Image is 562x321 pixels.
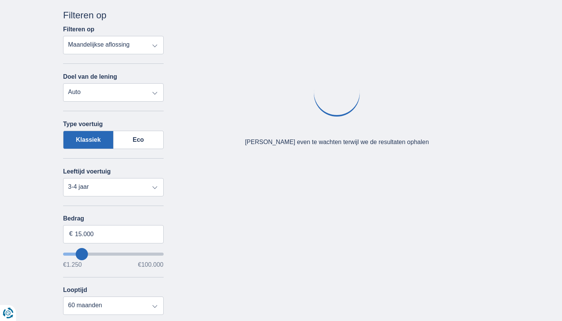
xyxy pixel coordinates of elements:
[63,287,87,293] label: Looptijd
[63,262,82,268] span: €1.250
[63,121,103,128] label: Type voertuig
[63,253,164,256] input: wantToBorrow
[69,230,73,238] span: €
[63,131,114,149] label: Klassiek
[138,262,164,268] span: €100.000
[245,138,429,147] div: [PERSON_NAME] even te wachten terwijl we de resultaten ophalen
[63,26,94,33] label: Filteren op
[63,215,164,222] label: Bedrag
[114,131,164,149] label: Eco
[63,9,164,22] div: Filteren op
[63,168,110,175] label: Leeftijd voertuig
[63,73,117,80] label: Doel van de lening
